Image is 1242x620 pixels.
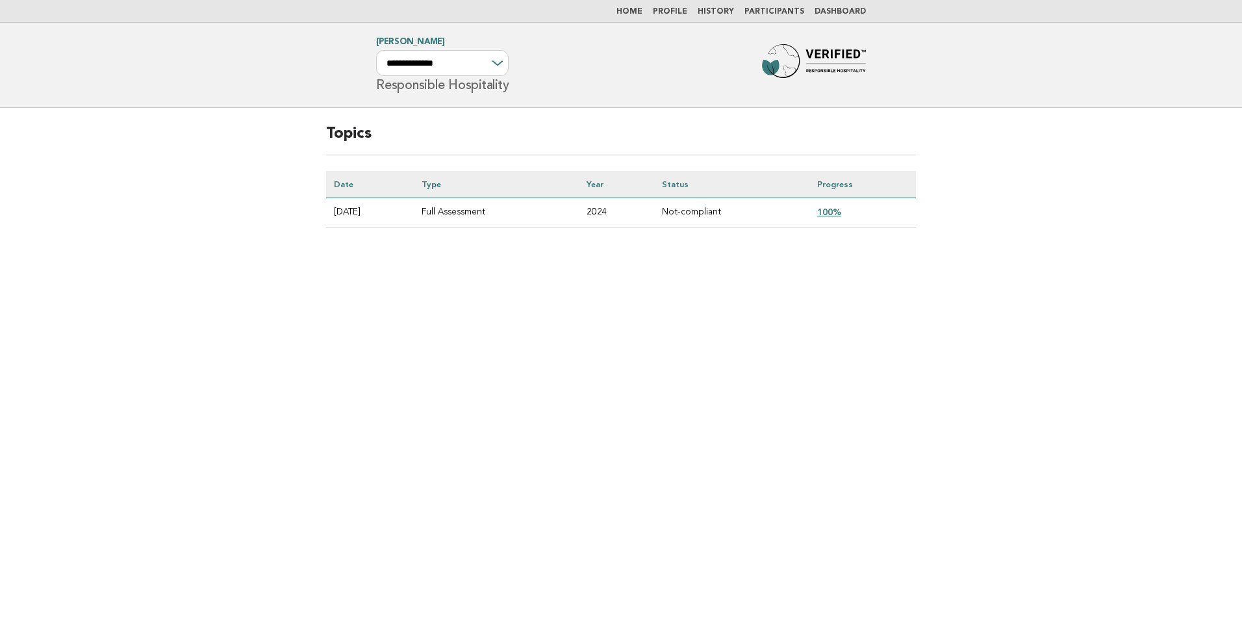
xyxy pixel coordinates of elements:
[698,8,734,16] a: History
[815,8,866,16] a: Dashboard
[616,8,642,16] a: Home
[809,171,916,198] th: Progress
[326,198,414,227] td: [DATE]
[376,38,509,92] h1: Responsible Hospitality
[579,198,654,227] td: 2024
[654,171,809,198] th: Status
[326,123,916,155] h2: Topics
[653,8,687,16] a: Profile
[744,8,804,16] a: Participants
[326,171,414,198] th: Date
[762,44,866,86] img: Forbes Travel Guide
[579,171,654,198] th: Year
[376,38,445,46] a: [PERSON_NAME]
[414,198,578,227] td: Full Assessment
[817,207,841,217] a: 100%
[654,198,809,227] td: Not-compliant
[414,171,578,198] th: Type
